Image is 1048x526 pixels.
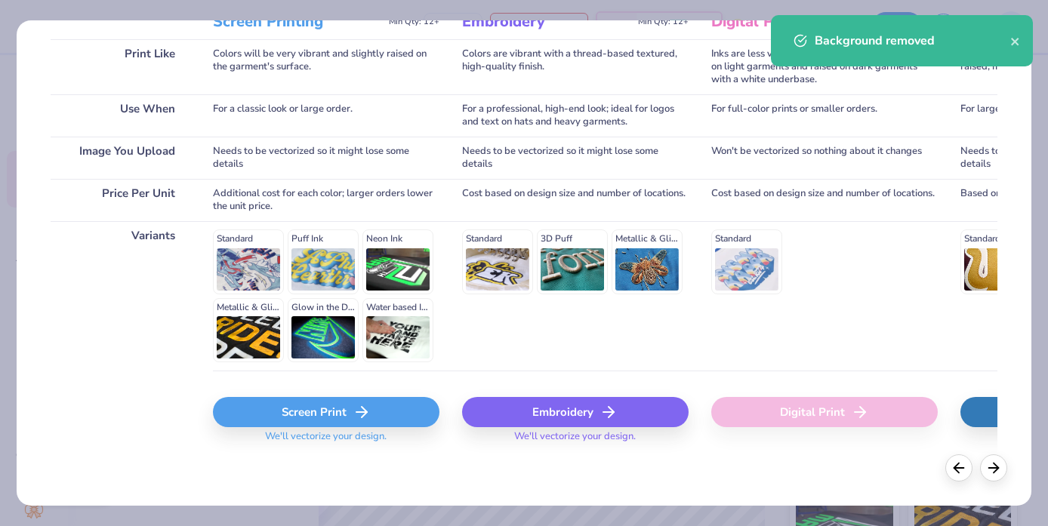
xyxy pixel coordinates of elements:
[51,94,190,137] div: Use When
[213,94,439,137] div: For a classic look or large order.
[51,137,190,179] div: Image You Upload
[259,430,393,452] span: We'll vectorize your design.
[51,39,190,94] div: Print Like
[51,179,190,221] div: Price Per Unit
[711,179,938,221] div: Cost based on design size and number of locations.
[389,17,439,27] span: Min Qty: 12+
[711,397,938,427] div: Digital Print
[213,12,383,32] h3: Screen Printing
[462,94,689,137] div: For a professional, high-end look; ideal for logos and text on hats and heavy garments.
[711,39,938,94] div: Inks are less vibrant than screen printing; smooth on light garments and raised on dark garments ...
[213,397,439,427] div: Screen Print
[462,39,689,94] div: Colors are vibrant with a thread-based textured, high-quality finish.
[462,12,632,32] h3: Embroidery
[462,137,689,179] div: Needs to be vectorized so it might lose some details
[213,137,439,179] div: Needs to be vectorized so it might lose some details
[1010,32,1021,50] button: close
[711,137,938,179] div: Won't be vectorized so nothing about it changes
[51,221,190,371] div: Variants
[711,12,881,32] h3: Digital Printing
[638,17,689,27] span: Min Qty: 12+
[213,179,439,221] div: Additional cost for each color; larger orders lower the unit price.
[711,94,938,137] div: For full-color prints or smaller orders.
[815,32,1010,50] div: Background removed
[462,179,689,221] div: Cost based on design size and number of locations.
[508,430,642,452] span: We'll vectorize your design.
[213,39,439,94] div: Colors will be very vibrant and slightly raised on the garment's surface.
[462,397,689,427] div: Embroidery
